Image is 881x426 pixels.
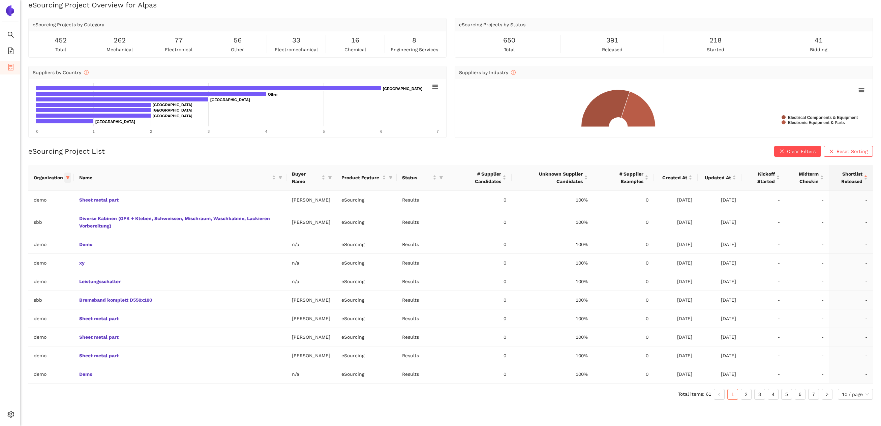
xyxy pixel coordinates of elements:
[292,170,320,185] span: Buyer Name
[114,35,126,45] span: 262
[55,46,66,53] span: total
[278,176,282,180] span: filter
[64,173,71,183] span: filter
[7,61,14,75] span: container
[517,170,583,185] span: Unknown Supplier Candidates
[698,309,741,328] td: [DATE]
[698,209,741,235] td: [DATE]
[36,129,38,133] text: 0
[741,191,785,209] td: -
[150,129,152,133] text: 2
[829,309,873,328] td: -
[323,129,325,133] text: 5
[654,254,698,272] td: [DATE]
[28,146,105,156] h2: eSourcing Project List
[265,129,267,133] text: 4
[785,365,829,384] td: -
[397,209,447,235] td: Results
[606,35,618,45] span: 391
[447,309,512,328] td: 0
[397,346,447,365] td: Results
[741,309,785,328] td: -
[787,148,816,155] span: Clear Filters
[397,254,447,272] td: Results
[93,129,95,133] text: 1
[512,365,594,384] td: 100%
[698,191,741,209] td: [DATE]
[795,389,805,399] a: 6
[709,35,722,45] span: 218
[788,120,845,125] text: Electronic Equipment & Parts
[698,346,741,365] td: [DATE]
[7,408,14,422] span: setting
[153,114,192,118] text: [GEOGRAPHIC_DATA]
[512,165,594,191] th: this column's title is Unknown Supplier Candidates,this column is sortable
[654,309,698,328] td: [DATE]
[438,173,445,183] span: filter
[459,22,525,27] span: eSourcing Projects by Status
[785,346,829,365] td: -
[397,191,447,209] td: Results
[741,272,785,291] td: -
[781,389,792,400] li: 5
[286,346,336,365] td: [PERSON_NAME]
[336,235,397,254] td: eSourcing
[755,389,765,399] a: 3
[788,115,858,120] text: Electrical Components & Equipment
[698,291,741,309] td: [DATE]
[698,254,741,272] td: [DATE]
[774,146,821,157] button: closeClear Filters
[654,191,698,209] td: [DATE]
[28,272,74,291] td: demo
[402,174,431,181] span: Status
[512,191,594,209] td: 100%
[741,291,785,309] td: -
[292,35,300,45] span: 33
[728,389,738,399] a: 1
[842,389,869,399] span: 10 / page
[336,191,397,209] td: eSourcing
[654,291,698,309] td: [DATE]
[28,328,74,346] td: demo
[768,389,778,399] a: 4
[286,209,336,235] td: [PERSON_NAME]
[825,392,829,396] span: right
[336,209,397,235] td: eSourcing
[829,272,873,291] td: -
[210,98,250,102] text: [GEOGRAPHIC_DATA]
[727,389,738,400] li: 1
[512,209,594,235] td: 100%
[397,272,447,291] td: Results
[336,165,397,191] th: this column's title is Product Feature,this column is sortable
[28,235,74,254] td: demo
[593,291,654,309] td: 0
[436,129,438,133] text: 7
[512,235,594,254] td: 100%
[768,389,779,400] li: 4
[795,389,806,400] li: 6
[815,35,823,45] span: 41
[286,291,336,309] td: [PERSON_NAME]
[234,35,242,45] span: 56
[810,46,827,53] span: bidding
[447,328,512,346] td: 0
[231,46,244,53] span: other
[754,389,765,400] li: 3
[593,191,654,209] td: 0
[34,174,63,181] span: Organization
[654,328,698,346] td: [DATE]
[28,209,74,235] td: sbb
[447,209,512,235] td: 0
[336,346,397,365] td: eSourcing
[808,389,819,400] li: 7
[785,272,829,291] td: -
[459,70,516,75] span: Suppliers by Industry
[741,389,752,400] li: 2
[336,291,397,309] td: eSourcing
[593,209,654,235] td: 0
[512,309,594,328] td: 100%
[829,254,873,272] td: -
[74,165,286,191] th: this column's title is Name,this column is sortable
[175,35,183,45] span: 77
[7,45,14,59] span: file-add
